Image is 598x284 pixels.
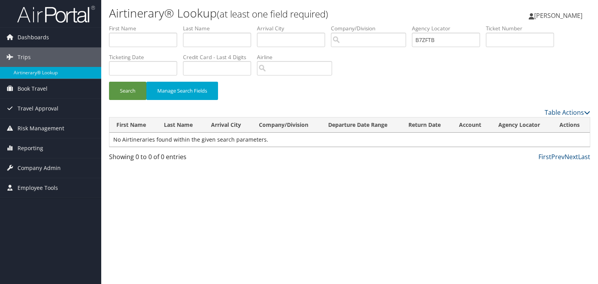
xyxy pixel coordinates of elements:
[252,117,321,133] th: Company/Division
[578,153,590,161] a: Last
[204,117,252,133] th: Arrival City: activate to sort column ascending
[109,25,183,32] label: First Name
[183,25,257,32] label: Last Name
[18,99,58,118] span: Travel Approval
[18,47,31,67] span: Trips
[157,117,204,133] th: Last Name: activate to sort column ascending
[18,138,43,158] span: Reporting
[538,153,551,161] a: First
[257,53,338,61] label: Airline
[18,178,58,198] span: Employee Tools
[534,11,582,20] span: [PERSON_NAME]
[109,117,157,133] th: First Name: activate to sort column ascending
[109,5,430,21] h1: Airtinerary® Lookup
[109,152,221,165] div: Showing 0 to 0 of 0 entries
[452,117,492,133] th: Account: activate to sort column ascending
[552,117,590,133] th: Actions
[18,79,47,98] span: Book Travel
[529,4,590,27] a: [PERSON_NAME]
[146,82,218,100] button: Manage Search Fields
[183,53,257,61] label: Credit Card - Last 4 Digits
[331,25,412,32] label: Company/Division
[565,153,578,161] a: Next
[545,108,590,117] a: Table Actions
[491,117,552,133] th: Agency Locator: activate to sort column ascending
[412,25,486,32] label: Agency Locator
[18,119,64,138] span: Risk Management
[401,117,452,133] th: Return Date: activate to sort column ascending
[17,5,95,23] img: airportal-logo.png
[551,153,565,161] a: Prev
[18,158,61,178] span: Company Admin
[217,7,328,20] small: (at least one field required)
[109,53,183,61] label: Ticketing Date
[18,28,49,47] span: Dashboards
[109,133,590,147] td: No Airtineraries found within the given search parameters.
[321,117,401,133] th: Departure Date Range: activate to sort column ascending
[257,25,331,32] label: Arrival City
[486,25,560,32] label: Ticket Number
[109,82,146,100] button: Search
